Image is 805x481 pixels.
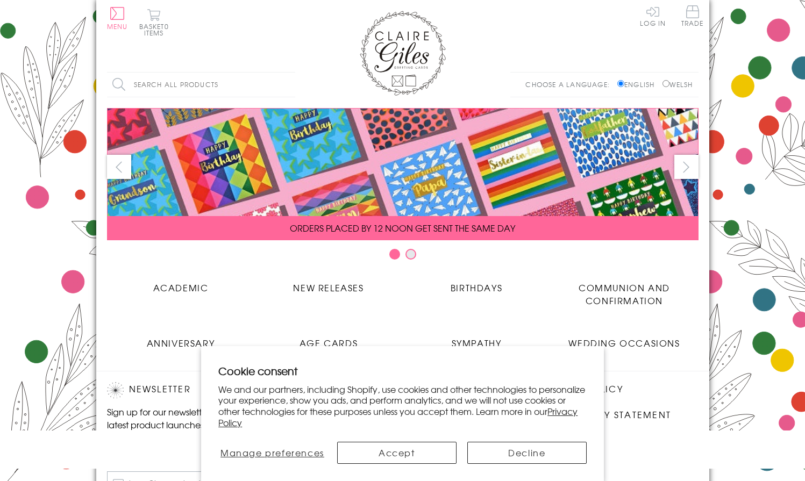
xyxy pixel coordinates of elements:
span: Academic [153,281,209,294]
span: New Releases [293,281,364,294]
h2: Newsletter [107,382,290,398]
div: Carousel Pagination [107,248,699,265]
h2: Cookie consent [218,363,587,378]
a: Log In [640,5,666,26]
button: Menu [107,7,128,30]
button: Accept [337,442,457,464]
input: Search all products [107,73,295,97]
button: next [674,155,699,179]
label: English [617,80,660,89]
input: English [617,80,624,87]
a: Birthdays [403,273,551,294]
span: Manage preferences [220,446,324,459]
span: Trade [681,5,704,26]
a: Anniversary [107,328,255,349]
button: prev [107,155,131,179]
span: Menu [107,21,128,31]
input: Welsh [662,80,669,87]
span: Anniversary [147,336,215,349]
a: Accessibility Statement [537,408,671,422]
a: Academic [107,273,255,294]
button: Manage preferences [218,442,326,464]
p: Choose a language: [525,80,615,89]
a: Privacy Policy [218,405,578,429]
input: Search [284,73,295,97]
button: Basket0 items [139,9,169,36]
a: Age Cards [255,328,403,349]
a: Communion and Confirmation [551,273,699,307]
span: Age Cards [300,336,358,349]
a: Wedding Occasions [551,328,699,349]
span: Wedding Occasions [568,336,680,349]
button: Carousel Page 1 (Current Slide) [389,249,400,260]
span: Sympathy [452,336,502,349]
label: Welsh [662,80,693,89]
p: Sign up for our newsletter to receive the latest product launches, news and offers directly to yo... [107,405,290,444]
a: Trade [681,5,704,28]
p: We and our partners, including Shopify, use cookies and other technologies to personalize your ex... [218,384,587,428]
button: Decline [467,442,587,464]
span: ORDERS PLACED BY 12 NOON GET SENT THE SAME DAY [290,221,515,234]
a: Sympathy [403,328,551,349]
span: Birthdays [451,281,502,294]
span: Communion and Confirmation [579,281,670,307]
a: New Releases [255,273,403,294]
button: Carousel Page 2 [405,249,416,260]
img: Claire Giles Greetings Cards [360,11,446,96]
span: 0 items [144,21,169,38]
